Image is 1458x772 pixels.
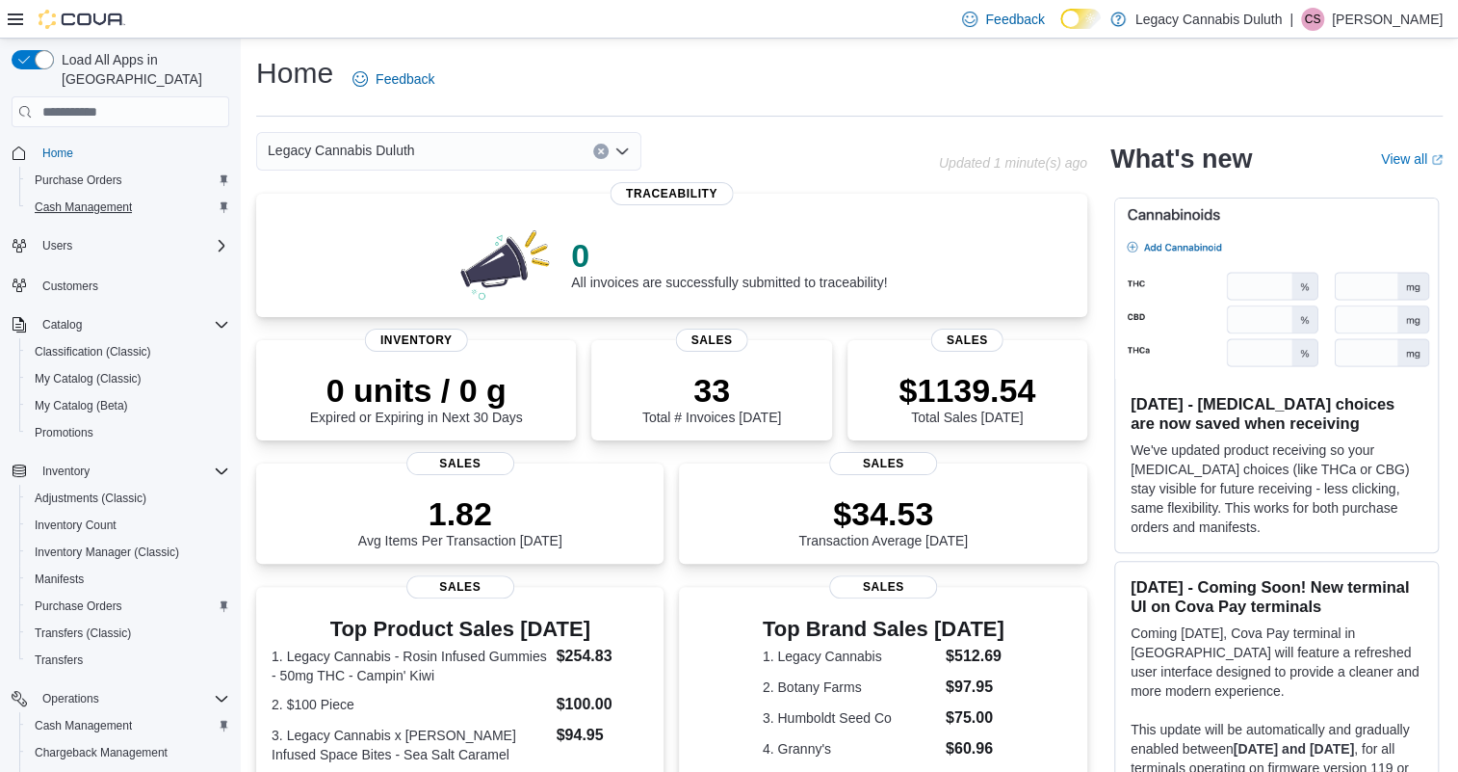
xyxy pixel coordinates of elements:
[4,685,237,712] button: Operations
[35,652,83,668] span: Transfers
[35,273,229,297] span: Customers
[27,487,229,510] span: Adjustments (Classic)
[19,712,237,739] button: Cash Management
[27,514,124,537] a: Inventory Count
[35,142,81,165] a: Home
[19,167,237,194] button: Purchase Orders
[35,313,229,336] span: Catalog
[19,419,237,446] button: Promotions
[35,460,97,483] button: Inventory
[931,329,1003,352] span: Sales
[27,541,187,564] a: Inventory Manager (Classic)
[798,494,968,533] p: $34.53
[310,371,523,425] div: Expired or Expiring in Next 30 Days
[571,236,887,275] p: 0
[1060,9,1101,29] input: Dark Mode
[27,487,154,510] a: Adjustments (Classic)
[27,595,130,618] a: Purchase Orders
[27,741,175,764] a: Chargeback Management
[557,693,649,716] dd: $100.00
[54,50,229,89] span: Load All Apps in [GEOGRAPHIC_DATA]
[27,714,229,737] span: Cash Management
[35,518,117,533] span: Inventory Count
[1289,8,1293,31] p: |
[35,173,122,188] span: Purchase Orders
[27,741,229,764] span: Chargeback Management
[4,458,237,485] button: Inventory
[946,706,1004,730] dd: $75.00
[310,371,523,410] p: 0 units / 0 g
[27,367,149,390] a: My Catalog (Classic)
[946,645,1004,668] dd: $512.69
[272,647,549,685] dt: 1. Legacy Cannabis - Rosin Infused Gummies - 50mg THC - Campin' Kiwi
[1381,151,1443,167] a: View allExternal link
[256,54,333,93] h1: Home
[42,317,82,333] span: Catalog
[35,599,122,614] span: Purchase Orders
[35,200,132,215] span: Cash Management
[19,739,237,766] button: Chargeback Management
[272,695,549,714] dt: 2. $100 Piece
[272,618,648,641] h3: Top Product Sales [DATE]
[27,169,229,192] span: Purchase Orders
[27,649,91,672] a: Transfers
[27,196,229,219] span: Cash Management
[35,460,229,483] span: Inventory
[829,575,937,599] span: Sales
[27,714,140,737] a: Cash Management
[268,139,415,162] span: Legacy Cannabis Duluth
[1131,440,1422,537] p: We've updated product receiving so your [MEDICAL_DATA] choices (like THCa or CBG) stay visible fo...
[642,371,781,410] p: 33
[4,271,237,299] button: Customers
[35,313,90,336] button: Catalog
[763,739,938,759] dt: 4. Granny's
[675,329,747,352] span: Sales
[27,394,229,417] span: My Catalog (Beta)
[19,566,237,593] button: Manifests
[35,344,151,359] span: Classification (Classic)
[27,340,229,363] span: Classification (Classic)
[19,485,237,512] button: Adjustments (Classic)
[35,545,179,560] span: Inventory Manager (Classic)
[35,425,93,440] span: Promotions
[27,568,91,591] a: Manifests
[1135,8,1283,31] p: Legacy Cannabis Duluth
[642,371,781,425] div: Total # Invoices [DATE]
[946,737,1004,760] dd: $60.96
[798,494,968,548] div: Transaction Average [DATE]
[35,371,142,386] span: My Catalog (Classic)
[1301,8,1324,31] div: Calvin Stuart
[42,464,90,479] span: Inventory
[35,745,168,760] span: Chargeback Management
[42,691,99,706] span: Operations
[19,365,237,392] button: My Catalog (Classic)
[35,687,229,710] span: Operations
[1431,154,1443,166] svg: External link
[27,421,101,444] a: Promotions
[42,146,73,161] span: Home
[946,676,1004,699] dd: $97.95
[27,514,229,537] span: Inventory Count
[898,371,1035,425] div: Total Sales [DATE]
[614,144,630,159] button: Open list of options
[27,196,140,219] a: Cash Management
[763,708,938,728] dt: 3. Humboldt Seed Co
[27,649,229,672] span: Transfers
[27,595,229,618] span: Purchase Orders
[593,144,609,159] button: Clear input
[829,452,937,475] span: Sales
[35,234,229,257] span: Users
[365,329,468,352] span: Inventory
[376,69,434,89] span: Feedback
[1305,8,1321,31] span: CS
[406,452,514,475] span: Sales
[4,232,237,259] button: Users
[358,494,562,533] p: 1.82
[1332,8,1443,31] p: [PERSON_NAME]
[27,367,229,390] span: My Catalog (Classic)
[4,139,237,167] button: Home
[35,626,131,641] span: Transfers (Classic)
[557,645,649,668] dd: $254.83
[19,338,237,365] button: Classification (Classic)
